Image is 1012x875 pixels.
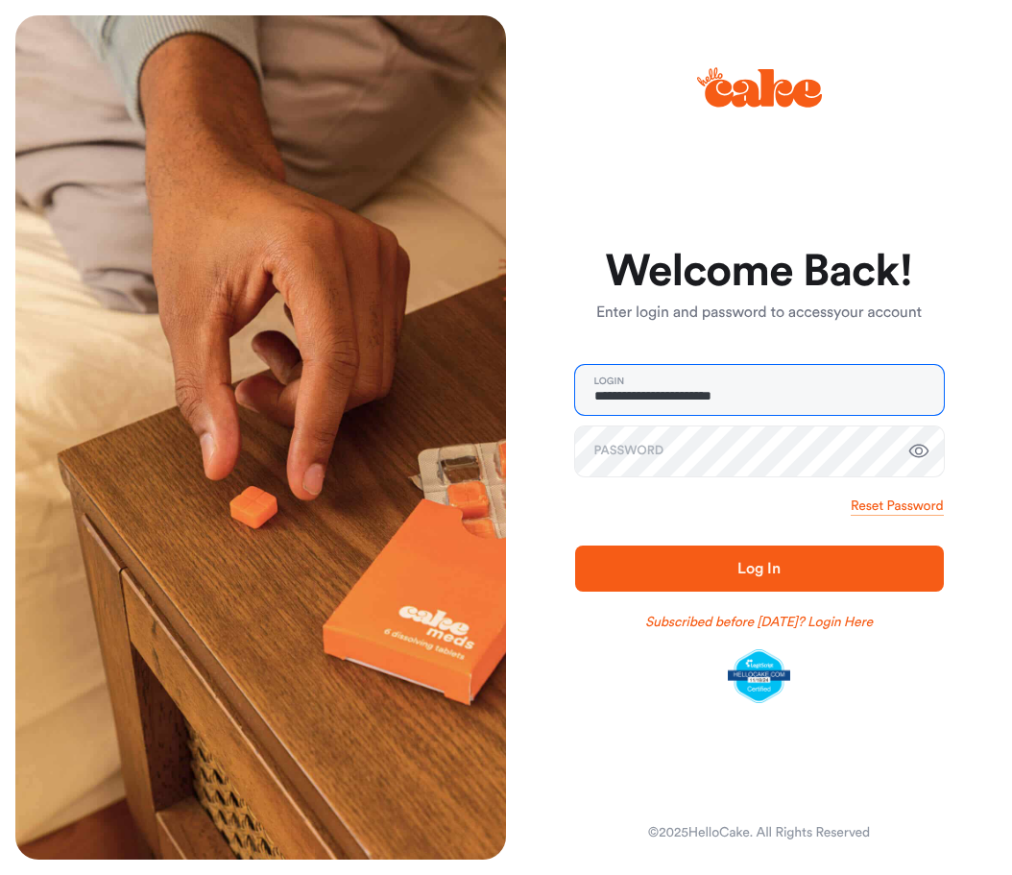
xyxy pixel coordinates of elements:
p: Enter login and password to access your account [575,302,944,325]
a: Reset Password [851,497,943,516]
h1: Welcome Back! [575,249,944,295]
img: legit-script-certified.png [728,649,790,703]
div: © 2025 HelloCake. All Rights Reserved [648,823,870,842]
button: Log In [575,546,944,592]
a: Subscribed before [DATE]? Login Here [645,613,873,632]
span: Log In [737,561,780,576]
